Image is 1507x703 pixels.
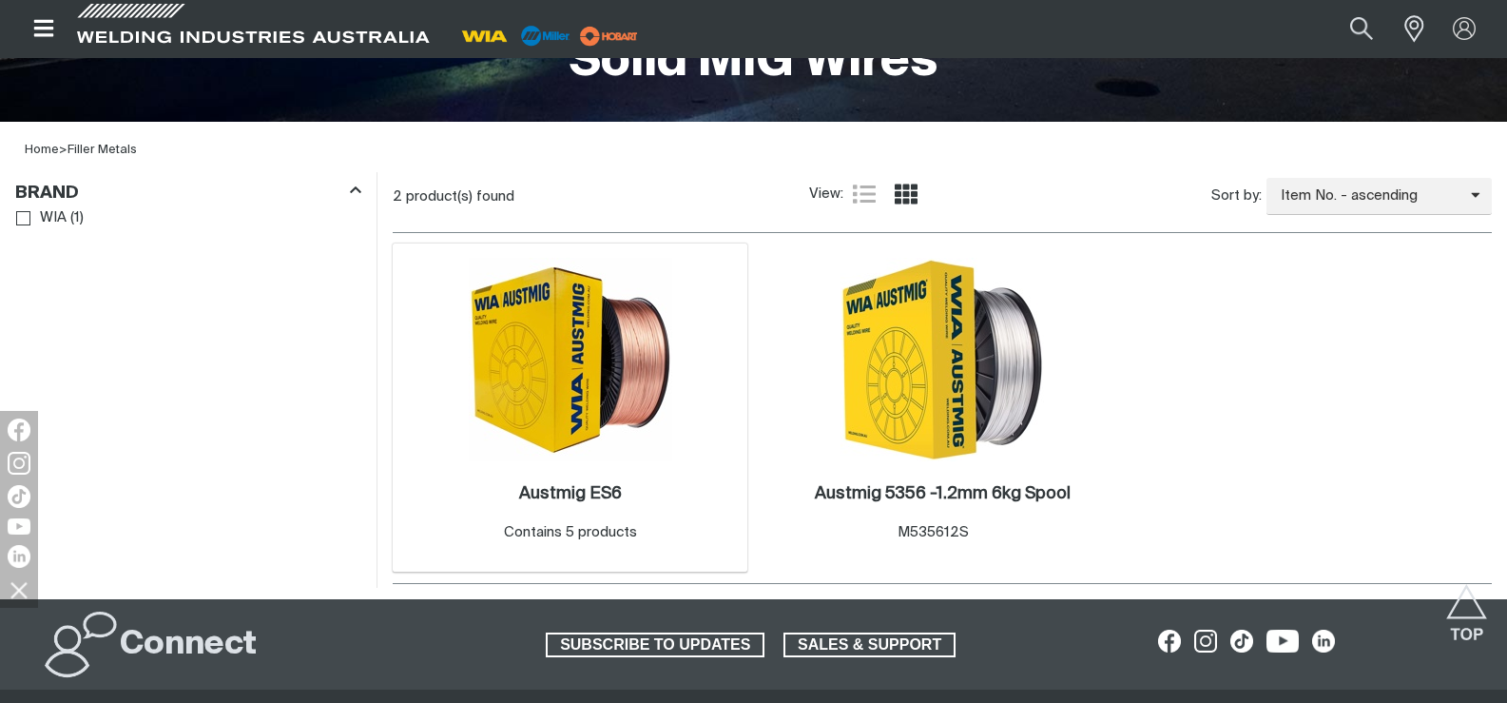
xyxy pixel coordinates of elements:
[70,207,84,229] span: ( 1 )
[15,172,361,232] aside: Filters
[8,518,30,535] img: YouTube
[25,144,59,156] a: Home
[16,205,67,231] a: WIA
[16,205,360,231] ul: Brand
[40,207,67,229] span: WIA
[1329,8,1394,50] button: Search products
[546,633,764,657] a: SUBSCRIBE TO UPDATES
[570,31,937,93] h1: Solid MIG Wires
[15,179,361,205] div: Brand
[783,633,956,657] a: SALES & SUPPORT
[393,187,809,206] div: 2
[8,419,30,441] img: Facebook
[59,144,68,156] span: >
[785,633,954,657] span: SALES & SUPPORT
[840,258,1044,461] img: Austmig 5356 -1.2mm 6kg Spool
[519,485,622,502] h2: Austmig ES6
[1211,186,1262,207] span: Sort by:
[8,485,30,508] img: TikTok
[853,183,876,205] a: List view
[1445,584,1488,627] button: Scroll to top
[898,525,969,539] span: M535612S
[574,29,644,43] a: miller
[68,144,137,156] a: Filler Metals
[815,485,1071,502] h2: Austmig 5356 -1.2mm 6kg Spool
[519,483,622,505] a: Austmig ES6
[8,452,30,475] img: Instagram
[809,184,843,205] span: View:
[8,545,30,568] img: LinkedIn
[469,258,672,461] img: Austmig ES6
[3,574,35,606] img: hide socials
[393,172,1492,221] section: Product list controls
[1305,8,1394,50] input: Product name or item number...
[548,633,763,657] span: SUBSCRIBE TO UPDATES
[15,183,79,205] h3: Brand
[574,22,644,50] img: miller
[815,483,1071,505] a: Austmig 5356 -1.2mm 6kg Spool
[504,522,637,544] div: Contains 5 products
[1266,186,1471,207] span: Item No. - ascending
[120,624,257,666] h2: Connect
[406,189,514,204] span: product(s) found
